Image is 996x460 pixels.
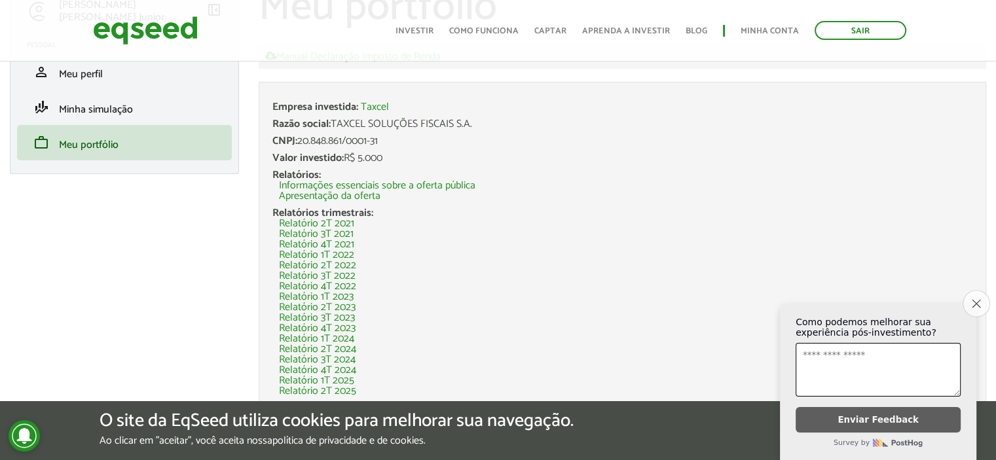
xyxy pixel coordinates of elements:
[279,334,354,344] a: Relatório 1T 2024
[396,27,433,35] a: Investir
[582,27,670,35] a: Aprenda a investir
[741,27,799,35] a: Minha conta
[272,436,424,446] a: política de privacidade e de cookies
[279,292,354,302] a: Relatório 1T 2023
[272,149,344,167] span: Valor investido:
[33,64,49,80] span: person
[272,132,297,150] span: CNPJ:
[534,27,566,35] a: Captar
[279,302,356,313] a: Relatório 2T 2023
[272,166,321,184] span: Relatórios:
[21,34,31,44] img: website_grey.svg
[272,115,331,133] span: Razão social:
[279,181,475,191] a: Informações essenciais sobre a oferta pública
[59,101,133,118] span: Minha simulação
[279,260,356,271] a: Relatório 2T 2022
[272,136,972,147] div: 20.848.861/0001-31
[279,239,354,250] a: Relatório 4T 2021
[272,98,358,116] span: Empresa investida:
[279,191,380,202] a: Apresentação da oferta
[55,76,65,86] img: tab_domain_overview_orange.svg
[279,313,355,323] a: Relatório 3T 2023
[59,65,103,83] span: Meu perfil
[279,344,356,355] a: Relatório 2T 2024
[279,386,356,397] a: Relatório 2T 2025
[279,229,354,239] a: Relatório 3T 2021
[279,250,354,260] a: Relatório 1T 2022
[17,90,232,125] li: Minha simulação
[279,281,356,292] a: Relatório 4T 2022
[279,376,354,386] a: Relatório 1T 2025
[142,76,153,86] img: tab_keywords_by_traffic_grey.svg
[93,13,198,48] img: EqSeed
[272,153,972,164] div: R$ 5.000
[449,27,519,35] a: Como funciona
[59,136,119,154] span: Meu portfólio
[157,77,207,86] div: Palavras-chave
[33,135,49,150] span: work
[279,365,356,376] a: Relatório 4T 2024
[265,50,441,62] a: Manual Declaração Imposto de Renda
[33,99,49,115] span: finance_mode
[17,54,232,90] li: Meu perfil
[279,355,356,365] a: Relatório 3T 2024
[27,64,222,80] a: personMeu perfil
[37,21,64,31] div: v 4.0.25
[815,21,906,40] a: Sair
[279,323,356,334] a: Relatório 4T 2023
[272,119,972,130] div: TAXCEL SOLUÇÕES FISCAIS S.A.
[34,34,187,44] div: [PERSON_NAME]: [DOMAIN_NAME]
[21,21,31,31] img: logo_orange.svg
[279,219,354,229] a: Relatório 2T 2021
[69,77,100,86] div: Domínio
[361,102,389,113] a: Taxcel
[100,434,574,447] p: Ao clicar em "aceitar", você aceita nossa .
[272,204,373,222] span: Relatórios trimestrais:
[100,411,574,431] h5: O site da EqSeed utiliza cookies para melhorar sua navegação.
[686,27,707,35] a: Blog
[27,135,222,150] a: workMeu portfólio
[279,271,356,281] a: Relatório 3T 2022
[17,125,232,160] li: Meu portfólio
[27,99,222,115] a: finance_modeMinha simulação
